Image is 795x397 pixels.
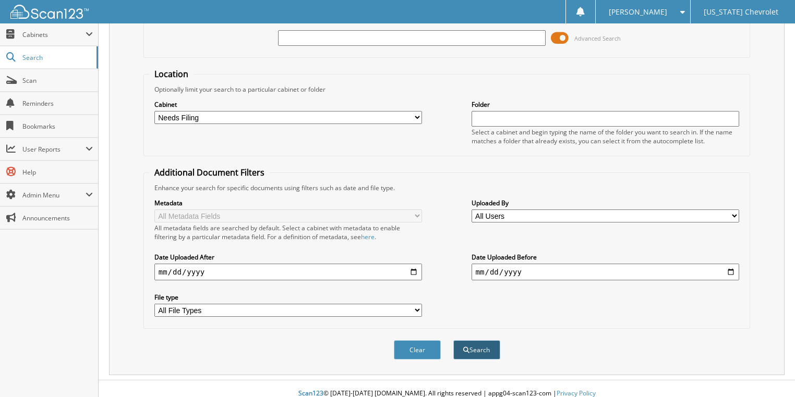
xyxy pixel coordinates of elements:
[154,100,423,109] label: Cabinet
[22,99,93,108] span: Reminders
[22,214,93,222] span: Announcements
[453,340,500,359] button: Search
[149,183,745,192] div: Enhance your search for specific documents using filters such as date and file type.
[394,340,441,359] button: Clear
[10,5,89,19] img: scan123-logo-white.svg
[149,85,745,94] div: Optionally limit your search to a particular cabinet or folder
[22,30,86,39] span: Cabinets
[149,68,194,80] legend: Location
[472,253,740,262] label: Date Uploaded Before
[472,198,740,207] label: Uploaded By
[22,168,93,177] span: Help
[22,191,86,200] span: Admin Menu
[609,9,667,15] span: [PERSON_NAME]
[154,198,423,207] label: Metadata
[743,347,795,397] iframe: Chat Widget
[22,53,91,62] span: Search
[472,264,740,280] input: end
[154,293,423,302] label: File type
[149,167,270,178] legend: Additional Document Filters
[574,34,621,42] span: Advanced Search
[361,232,375,241] a: here
[472,128,740,145] div: Select a cabinet and begin typing the name of the folder you want to search in. If the name match...
[22,122,93,131] span: Bookmarks
[22,145,86,154] span: User Reports
[704,9,778,15] span: [US_STATE] Chevrolet
[154,224,423,241] div: All metadata fields are searched by default. Select a cabinet with metadata to enable filtering b...
[154,253,423,262] label: Date Uploaded After
[472,100,740,109] label: Folder
[22,76,93,85] span: Scan
[154,264,423,280] input: start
